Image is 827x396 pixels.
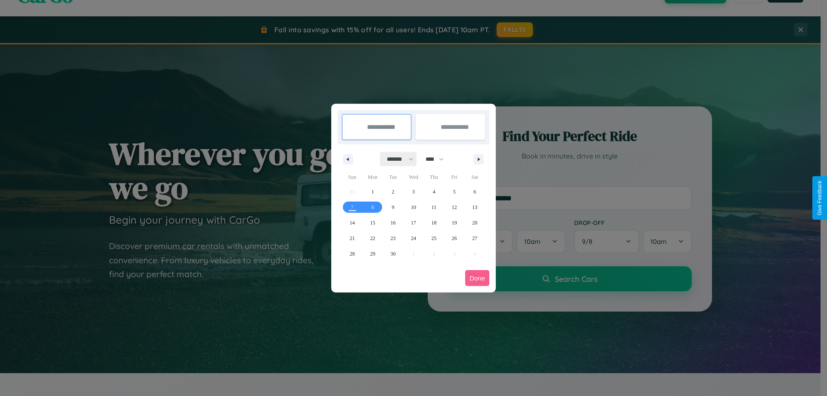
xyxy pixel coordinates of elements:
[392,200,395,215] span: 9
[444,170,464,184] span: Fri
[444,184,464,200] button: 5
[465,270,489,286] button: Done
[342,170,362,184] span: Sun
[465,231,485,246] button: 27
[383,246,403,262] button: 30
[411,215,416,231] span: 17
[412,184,415,200] span: 3
[403,215,423,231] button: 17
[351,200,354,215] span: 7
[342,231,362,246] button: 21
[370,231,375,246] span: 22
[431,231,436,246] span: 25
[411,200,416,215] span: 10
[362,200,382,215] button: 8
[473,184,476,200] span: 6
[432,200,437,215] span: 11
[424,200,444,215] button: 11
[472,200,477,215] span: 13
[403,170,423,184] span: Wed
[370,246,375,262] span: 29
[362,215,382,231] button: 15
[444,200,464,215] button: 12
[362,170,382,184] span: Mon
[411,231,416,246] span: 24
[383,231,403,246] button: 23
[392,184,395,200] span: 2
[350,231,355,246] span: 21
[452,200,457,215] span: 12
[472,215,477,231] span: 20
[431,215,436,231] span: 18
[370,215,375,231] span: 15
[444,231,464,246] button: 26
[403,184,423,200] button: 3
[465,200,485,215] button: 13
[403,231,423,246] button: 24
[817,181,823,215] div: Give Feedback
[472,231,477,246] span: 27
[350,215,355,231] span: 14
[403,200,423,215] button: 10
[371,184,374,200] span: 1
[391,246,396,262] span: 30
[432,184,435,200] span: 4
[383,215,403,231] button: 16
[383,184,403,200] button: 2
[342,200,362,215] button: 7
[452,231,457,246] span: 26
[465,184,485,200] button: 6
[444,215,464,231] button: 19
[350,246,355,262] span: 28
[424,170,444,184] span: Thu
[362,231,382,246] button: 22
[465,170,485,184] span: Sat
[424,215,444,231] button: 18
[424,231,444,246] button: 25
[453,184,456,200] span: 5
[391,215,396,231] span: 16
[362,246,382,262] button: 29
[383,170,403,184] span: Tue
[465,215,485,231] button: 20
[342,215,362,231] button: 14
[452,215,457,231] span: 19
[391,231,396,246] span: 23
[383,200,403,215] button: 9
[342,246,362,262] button: 28
[371,200,374,215] span: 8
[362,184,382,200] button: 1
[424,184,444,200] button: 4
